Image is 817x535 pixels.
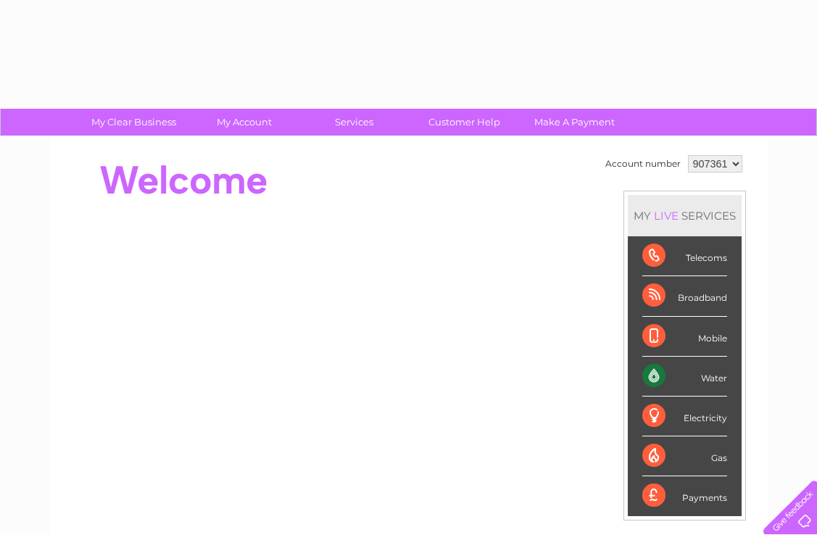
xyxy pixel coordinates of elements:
[642,476,727,515] div: Payments
[642,317,727,357] div: Mobile
[642,436,727,476] div: Gas
[405,109,524,136] a: Customer Help
[515,109,634,136] a: Make A Payment
[74,109,194,136] a: My Clear Business
[642,236,727,276] div: Telecoms
[651,209,681,223] div: LIVE
[642,397,727,436] div: Electricity
[294,109,414,136] a: Services
[642,357,727,397] div: Water
[184,109,304,136] a: My Account
[642,276,727,316] div: Broadband
[628,195,742,236] div: MY SERVICES
[602,152,684,176] td: Account number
